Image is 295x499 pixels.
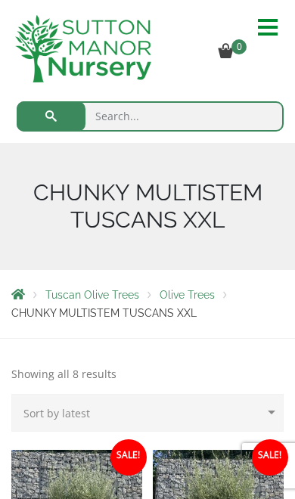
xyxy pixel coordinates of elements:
input: Search... [17,101,284,132]
span: Sale! [252,439,288,476]
a: Olive Trees [160,289,215,301]
select: Shop order [11,394,284,432]
a: 0 [218,46,251,60]
span: 0 [231,39,247,54]
span: CHUNKY MULTISTEM TUSCANS XXL [11,307,197,319]
a: Tuscan Olive Trees [45,289,139,301]
h1: CHUNKY MULTISTEM TUSCANS XXL [11,179,284,234]
img: newlogo.png [15,15,151,82]
span: Sale! [110,439,147,476]
nav: Breadcrumbs [11,287,284,321]
p: Showing all 8 results [11,365,116,383]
